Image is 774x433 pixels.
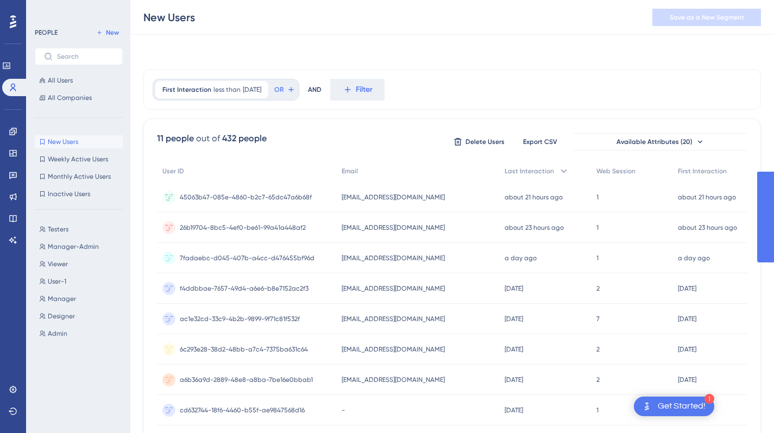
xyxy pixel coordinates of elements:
time: a day ago [505,254,537,262]
span: Web Session [596,167,635,175]
button: Manager [35,292,129,305]
div: Get Started! [658,400,706,412]
span: 6c293e28-38d2-48bb-a7c4-7375ba631c64 [180,345,308,354]
button: New [92,26,123,39]
span: Designer [48,312,75,321]
time: [DATE] [505,376,523,384]
span: New [106,28,119,37]
button: OR [273,81,297,98]
span: 2 [596,284,600,293]
div: New Users [143,10,195,25]
input: Search [57,53,114,60]
span: Admin [48,329,67,338]
span: 7fadaebc-d045-407b-a4cc-d476455bf96d [180,254,314,262]
span: Testers [48,225,68,234]
span: f4ddbbae-7657-49d4-a6e6-b8e7152ac2f3 [180,284,309,293]
span: Email [342,167,358,175]
span: Available Attributes (20) [616,137,693,146]
div: PEOPLE [35,28,58,37]
span: [EMAIL_ADDRESS][DOMAIN_NAME] [342,345,445,354]
button: All Companies [35,91,123,104]
div: 1 [704,394,714,404]
button: Delete Users [452,133,506,150]
img: launcher-image-alternative-text [640,400,653,413]
time: [DATE] [678,285,696,292]
span: [EMAIL_ADDRESS][DOMAIN_NAME] [342,223,445,232]
span: less than [213,85,241,94]
span: First Interaction [162,85,211,94]
button: Save as a New Segment [652,9,761,26]
span: [EMAIL_ADDRESS][DOMAIN_NAME] [342,193,445,202]
div: Open Get Started! checklist, remaining modules: 1 [634,397,714,416]
span: Manager-Admin [48,242,99,251]
span: User ID [162,167,184,175]
span: 2 [596,375,600,384]
div: 11 people [157,132,194,145]
button: Viewer [35,258,129,271]
button: Admin [35,327,129,340]
span: [EMAIL_ADDRESS][DOMAIN_NAME] [342,254,445,262]
span: Last Interaction [505,167,554,175]
span: [EMAIL_ADDRESS][DOMAIN_NAME] [342,315,445,323]
span: Viewer [48,260,68,268]
div: 432 people [222,132,267,145]
span: cd632744-18f6-4460-b55f-ae9847568d16 [180,406,305,415]
span: - [342,406,345,415]
span: Filter [356,83,373,96]
span: Delete Users [465,137,505,146]
span: Monthly Active Users [48,172,111,181]
time: about 21 hours ago [678,193,736,201]
time: about 21 hours ago [505,193,563,201]
span: 1 [596,254,599,262]
span: OR [274,85,284,94]
time: [DATE] [678,346,696,353]
time: [DATE] [505,285,523,292]
button: Weekly Active Users [35,153,123,166]
span: 26b19704-8bc5-4ef0-be61-99a41a448af2 [180,223,306,232]
time: [DATE] [505,406,523,414]
span: 1 [596,223,599,232]
span: First Interaction [678,167,727,175]
button: Export CSV [513,133,567,150]
span: 2 [596,345,600,354]
time: a day ago [678,254,710,262]
span: 1 [596,406,599,415]
span: a6b36a9d-2889-48e8-a8ba-7be16e0bbab1 [180,375,313,384]
time: about 23 hours ago [678,224,737,231]
button: Testers [35,223,129,236]
span: [EMAIL_ADDRESS][DOMAIN_NAME] [342,375,445,384]
span: ac1e32cd-33c9-4b2b-9899-9f71c81f532f [180,315,300,323]
time: [DATE] [678,315,696,323]
span: All Users [48,76,73,85]
span: 45063b47-085e-4860-b2c7-65dc47a6b68f [180,193,312,202]
button: All Users [35,74,123,87]
span: 1 [596,193,599,202]
div: AND [308,79,322,101]
time: [DATE] [505,315,523,323]
span: Manager [48,294,76,303]
button: Filter [330,79,385,101]
time: [DATE] [678,376,696,384]
span: 7 [596,315,600,323]
span: Inactive Users [48,190,90,198]
span: New Users [48,137,78,146]
time: [DATE] [505,346,523,353]
button: Manager-Admin [35,240,129,253]
button: New Users [35,135,123,148]
iframe: UserGuiding AI Assistant Launcher [728,390,761,423]
button: User-1 [35,275,129,288]
span: Export CSV [523,137,557,146]
button: Monthly Active Users [35,170,123,183]
div: out of [196,132,220,145]
button: Designer [35,310,129,323]
button: Inactive Users [35,187,123,200]
span: [EMAIL_ADDRESS][DOMAIN_NAME] [342,284,445,293]
time: about 23 hours ago [505,224,564,231]
span: Weekly Active Users [48,155,108,164]
button: Available Attributes (20) [574,133,747,150]
span: User-1 [48,277,66,286]
span: [DATE] [243,85,261,94]
span: Save as a New Segment [670,13,744,22]
span: All Companies [48,93,92,102]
